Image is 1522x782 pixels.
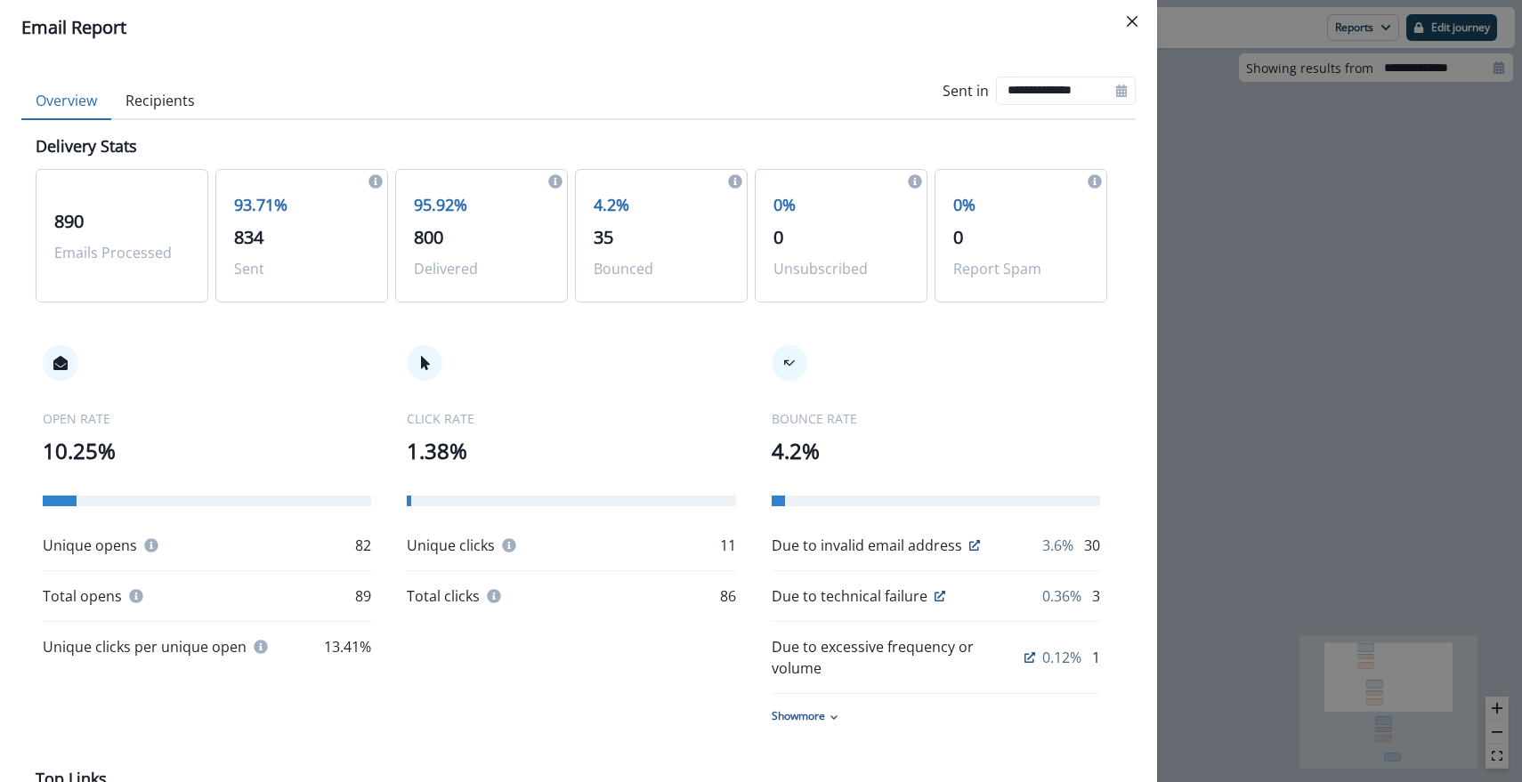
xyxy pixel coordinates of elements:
p: 11 [720,535,736,556]
button: Close [1118,7,1146,36]
p: Total clicks [407,585,480,607]
span: 0 [953,225,963,249]
p: Due to invalid email address [772,535,962,556]
p: Bounced [594,258,729,279]
p: Delivery Stats [36,134,137,158]
p: Unique clicks per unique open [43,636,247,657]
p: 95.92% [414,193,549,217]
button: Recipients [111,83,209,120]
p: 0% [773,193,909,217]
span: 800 [414,225,443,249]
p: Show more [772,708,825,724]
p: 0% [953,193,1089,217]
p: 4.2% [772,435,1100,467]
p: 13.41% [324,636,371,657]
span: 890 [54,209,84,233]
p: Report Spam [953,258,1089,279]
p: 89 [355,585,371,607]
p: CLICK RATE [407,409,735,428]
p: Emails Processed [54,242,190,263]
p: 30 [1084,535,1100,556]
p: 0.36% [1042,585,1081,607]
span: 0 [773,225,783,249]
span: 834 [234,225,263,249]
p: BOUNCE RATE [772,409,1100,428]
button: Overview [21,83,111,120]
p: Due to excessive frequency or volume [772,636,1017,679]
p: Unsubscribed [773,258,909,279]
p: Due to technical failure [772,585,927,607]
p: 1 [1092,647,1100,668]
p: 93.71% [234,193,369,217]
p: Unique opens [43,535,137,556]
p: 3 [1092,585,1100,607]
p: 82 [355,535,371,556]
span: 35 [594,225,613,249]
p: 1.38% [407,435,735,467]
p: 3.6% [1042,535,1073,556]
p: Delivered [414,258,549,279]
p: 86 [720,585,736,607]
p: Sent [234,258,369,279]
p: 4.2% [594,193,729,217]
p: Total opens [43,585,122,607]
p: OPEN RATE [43,409,371,428]
p: Sent in [943,80,989,101]
div: Email Report [21,14,1136,41]
p: 10.25% [43,435,371,467]
p: 0.12% [1042,647,1081,668]
p: Unique clicks [407,535,495,556]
